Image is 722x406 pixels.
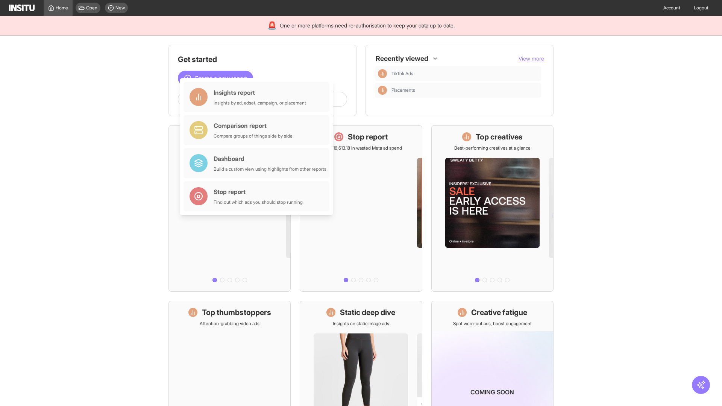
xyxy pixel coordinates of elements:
[168,125,291,292] a: What's live nowSee all active ads instantly
[194,74,247,83] span: Create a new report
[200,321,259,327] p: Attention-grabbing video ads
[214,154,326,163] div: Dashboard
[86,5,97,11] span: Open
[56,5,68,11] span: Home
[340,307,395,318] h1: Static deep dive
[202,307,271,318] h1: Top thumbstoppers
[214,166,326,172] div: Build a custom view using highlights from other reports
[391,71,413,77] span: TikTok Ads
[178,71,253,86] button: Create a new report
[267,20,277,31] div: 🚨
[454,145,531,151] p: Best-performing creatives at a glance
[378,86,387,95] div: Insights
[214,199,303,205] div: Find out which ads you should stop running
[391,71,538,77] span: TikTok Ads
[300,125,422,292] a: Stop reportSave £16,613.18 in wasted Meta ad spend
[519,55,544,62] button: View more
[348,132,388,142] h1: Stop report
[214,187,303,196] div: Stop report
[9,5,35,11] img: Logo
[391,87,538,93] span: Placements
[214,88,306,97] div: Insights report
[320,145,402,151] p: Save £16,613.18 in wasted Meta ad spend
[431,125,554,292] a: Top creativesBest-performing creatives at a glance
[214,100,306,106] div: Insights by ad, adset, campaign, or placement
[214,121,293,130] div: Comparison report
[391,87,415,93] span: Placements
[333,321,389,327] p: Insights on static image ads
[214,133,293,139] div: Compare groups of things side by side
[115,5,125,11] span: New
[178,54,347,65] h1: Get started
[476,132,523,142] h1: Top creatives
[280,22,455,29] span: One or more platforms need re-authorisation to keep your data up to date.
[378,69,387,78] div: Insights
